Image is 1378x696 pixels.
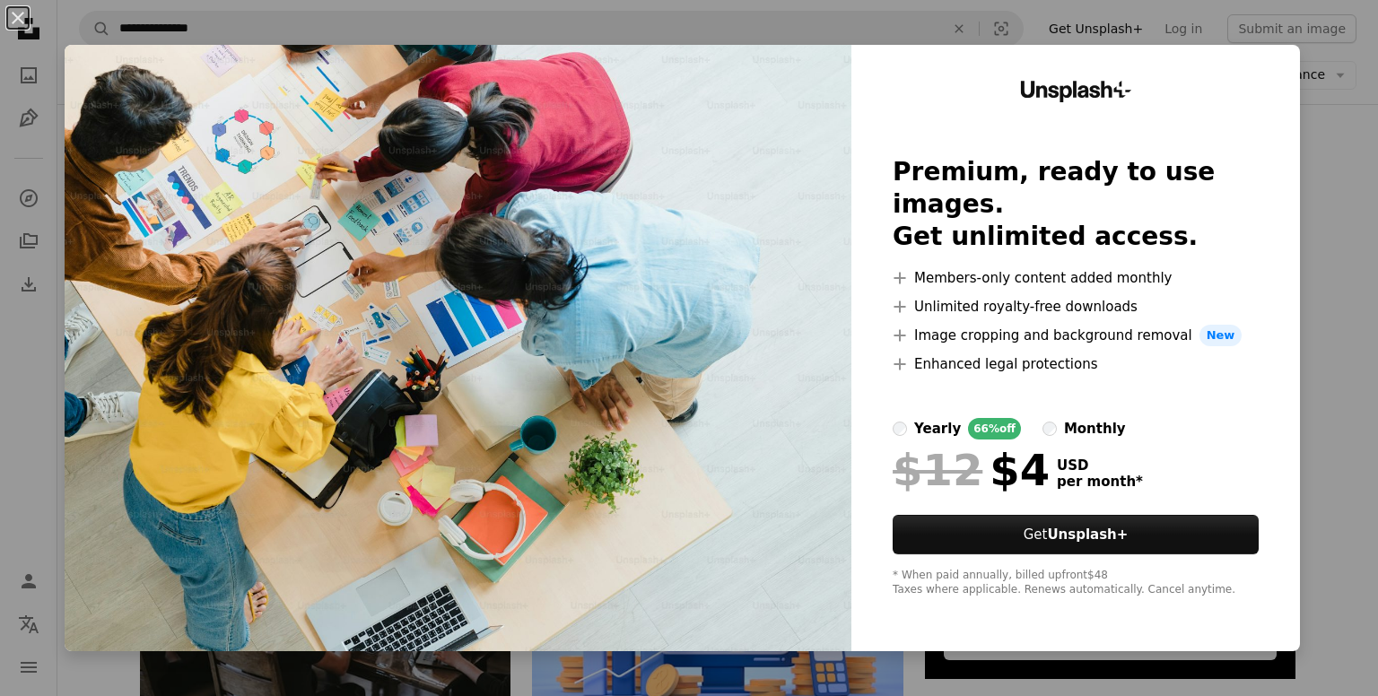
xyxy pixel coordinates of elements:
[893,422,907,436] input: yearly66%off
[893,447,982,493] span: $12
[893,447,1050,493] div: $4
[893,569,1259,597] div: * When paid annually, billed upfront $48 Taxes where applicable. Renews automatically. Cancel any...
[893,353,1259,375] li: Enhanced legal protections
[893,515,1259,554] button: GetUnsplash+
[893,325,1259,346] li: Image cropping and background removal
[1057,474,1143,490] span: per month *
[914,418,961,439] div: yearly
[893,156,1259,253] h2: Premium, ready to use images. Get unlimited access.
[1064,418,1126,439] div: monthly
[1042,422,1057,436] input: monthly
[893,296,1259,318] li: Unlimited royalty-free downloads
[893,267,1259,289] li: Members-only content added monthly
[1057,457,1143,474] span: USD
[1047,526,1128,543] strong: Unsplash+
[968,418,1021,439] div: 66% off
[1199,325,1243,346] span: New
